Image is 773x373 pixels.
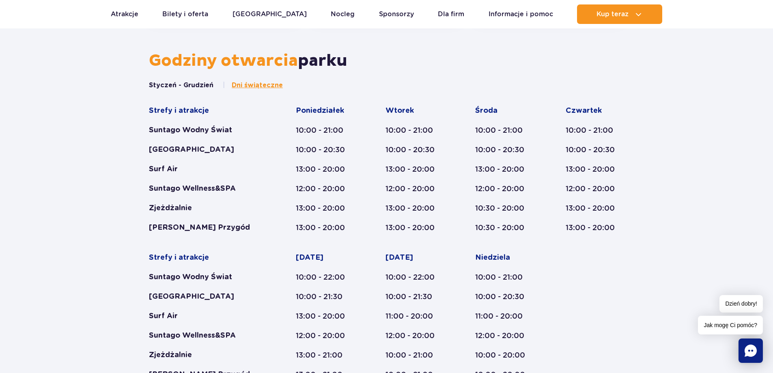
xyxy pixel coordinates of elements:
div: [GEOGRAPHIC_DATA] [149,145,265,155]
div: 12:00 - 20:00 [296,184,354,194]
div: 10:30 - 20:00 [475,203,534,213]
div: Suntago Wodny Świat [149,125,265,135]
div: Wtorek [385,106,444,116]
div: 10:00 - 21:00 [296,125,354,135]
div: 13:00 - 20:00 [385,223,444,233]
div: 13:00 - 20:00 [385,164,444,174]
div: 12:00 - 20:00 [296,331,354,341]
div: Poniedziałek [296,106,354,116]
div: Surf Air [149,311,265,321]
div: Zjeżdżalnie [149,203,265,213]
div: 10:00 - 21:00 [385,125,444,135]
a: Bilety i oferta [162,4,208,24]
div: 10:00 - 20:30 [385,145,444,155]
div: 13:00 - 20:00 [566,164,624,174]
div: 12:00 - 20:00 [475,184,534,194]
div: [DATE] [385,253,444,263]
div: 13:00 - 20:00 [296,311,354,321]
div: 10:00 - 21:30 [385,292,444,302]
span: Kup teraz [596,11,629,18]
div: 10:00 - 22:00 [296,272,354,282]
div: Surf Air [149,164,265,174]
div: 10:00 - 20:00 [475,350,534,360]
div: 12:00 - 20:00 [385,331,444,341]
div: 13:00 - 20:00 [566,203,624,213]
button: Styczeń - Grudzień [149,81,213,90]
div: [DATE] [296,253,354,263]
div: 13:00 - 20:00 [385,203,444,213]
span: Jak mogę Ci pomóc? [698,316,763,334]
a: Sponsorzy [379,4,414,24]
button: Kup teraz [577,4,662,24]
div: Czwartek [566,106,624,116]
div: 12:00 - 20:00 [385,184,444,194]
div: Środa [475,106,534,116]
a: [GEOGRAPHIC_DATA] [233,4,307,24]
div: 10:30 - 20:00 [475,223,534,233]
span: Godziny otwarcia [149,51,298,71]
div: Strefy i atrakcje [149,106,265,116]
div: 13:00 - 21:00 [296,350,354,360]
div: 12:00 - 20:00 [475,331,534,341]
div: 13:00 - 20:00 [566,223,624,233]
div: 10:00 - 21:30 [296,292,354,302]
a: Atrakcje [111,4,138,24]
div: 11:00 - 20:00 [385,311,444,321]
h2: parku [149,51,624,71]
div: 10:00 - 21:00 [566,125,624,135]
div: 12:00 - 20:00 [566,184,624,194]
div: 10:00 - 20:30 [475,145,534,155]
div: [PERSON_NAME] Przygód [149,223,265,233]
div: Suntago Wellness&SPA [149,184,265,194]
a: Informacje i pomoc [489,4,553,24]
div: 11:00 - 20:00 [475,311,534,321]
div: Chat [739,339,763,363]
div: 13:00 - 20:00 [296,223,354,233]
div: 10:00 - 20:30 [475,292,534,302]
div: 13:00 - 20:00 [475,164,534,174]
a: Dla firm [438,4,464,24]
div: 10:00 - 21:00 [385,350,444,360]
div: Zjeżdżalnie [149,350,265,360]
div: 10:00 - 20:30 [296,145,354,155]
div: 10:00 - 21:00 [475,272,534,282]
div: Suntago Wellness&SPA [149,331,265,341]
div: Niedziela [475,253,534,263]
div: Suntago Wodny Świat [149,272,265,282]
div: Strefy i atrakcje [149,253,265,263]
div: [GEOGRAPHIC_DATA] [149,292,265,302]
span: Dzień dobry! [719,295,763,313]
div: 13:00 - 20:00 [296,203,354,213]
div: 10:00 - 22:00 [385,272,444,282]
div: 10:00 - 21:00 [475,125,534,135]
div: 13:00 - 20:00 [296,164,354,174]
a: Nocleg [331,4,355,24]
span: Dni świąteczne [232,81,283,90]
div: 10:00 - 20:30 [566,145,624,155]
button: Dni świąteczne [222,81,283,90]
